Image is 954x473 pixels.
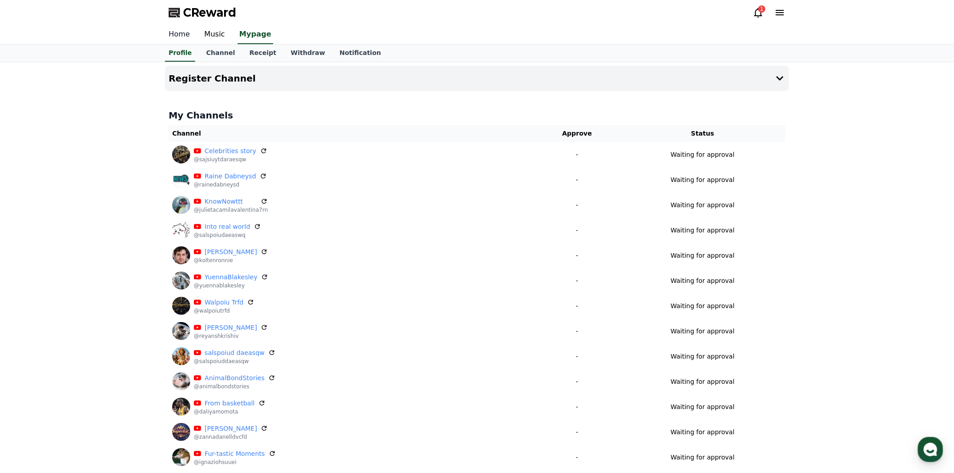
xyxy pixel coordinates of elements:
[194,408,266,415] p: @daliyamomota
[172,171,190,189] img: Raine Dabneysd
[205,222,250,232] a: Into real world
[671,301,735,311] p: Waiting for approval
[753,7,764,18] a: 1
[169,5,236,20] a: CReward
[538,175,617,185] p: -
[205,449,265,459] a: Fur-tastic Moments
[671,377,735,387] p: Waiting for approval
[165,45,195,62] a: Profile
[205,172,256,181] a: Raine Dabneysd
[671,352,735,361] p: Waiting for approval
[161,25,197,44] a: Home
[194,307,254,314] p: @walpoiutrfd
[194,232,261,239] p: @salspoiudaeaswq
[172,322,190,340] img: reyansh krishiv
[172,272,190,290] img: YuennaBlakesley
[671,327,735,336] p: Waiting for approval
[538,226,617,235] p: -
[205,373,265,383] a: AnimalBondStories
[133,299,156,306] span: Settings
[671,150,735,159] p: Waiting for approval
[23,299,39,306] span: Home
[671,175,735,185] p: Waiting for approval
[205,399,255,408] a: From basketball
[172,246,190,264] img: kolten ronnie
[238,25,273,44] a: Mypage
[194,433,268,441] p: @zannadanelldvcfd
[172,196,190,214] img: KnowNowttt
[538,428,617,437] p: -
[538,377,617,387] p: -
[172,221,190,239] img: Into real world
[332,45,388,62] a: Notification
[538,150,617,159] p: -
[538,402,617,412] p: -
[620,125,785,142] th: Status
[172,297,190,315] img: Walpoiu Trfd
[671,402,735,412] p: Waiting for approval
[60,286,116,308] a: Messages
[671,453,735,462] p: Waiting for approval
[538,251,617,260] p: -
[194,257,268,264] p: @koltenronnie
[75,300,101,307] span: Messages
[205,247,257,257] a: [PERSON_NAME]
[671,276,735,286] p: Waiting for approval
[169,73,256,83] h4: Register Channel
[172,373,190,391] img: AnimalBondStories
[172,398,190,416] img: From basketball
[194,181,267,188] p: @rainedabneysd
[169,125,534,142] th: Channel
[538,200,617,210] p: -
[172,146,190,164] img: Celebrities story
[534,125,620,142] th: Approve
[671,200,735,210] p: Waiting for approval
[538,352,617,361] p: -
[194,358,275,365] p: @salspoiuddaeasqw
[116,286,173,308] a: Settings
[205,146,257,156] a: Celebrities story
[205,323,257,332] a: [PERSON_NAME]
[197,25,232,44] a: Music
[194,206,268,214] p: @julietacamilavalentina7rn
[205,197,257,206] a: KnowNowttt
[758,5,766,13] div: 1
[194,156,267,163] p: @sajsiuytdaraesqw
[3,286,60,308] a: Home
[205,424,257,433] a: [PERSON_NAME]
[538,453,617,462] p: -
[194,459,276,466] p: @ignaziohsuuei
[205,273,257,282] a: YuennaBlakesley
[242,45,284,62] a: Receipt
[538,327,617,336] p: -
[172,423,190,441] img: Zanna Danelldvcfd
[671,251,735,260] p: Waiting for approval
[194,383,275,390] p: @animalbondstories
[183,5,236,20] span: CReward
[205,348,265,358] a: salspoiud daeasqw
[199,45,242,62] a: Channel
[172,347,190,365] img: salspoiud daeasqw
[538,276,617,286] p: -
[538,301,617,311] p: -
[194,332,268,340] p: @reyanshkrishiv
[194,282,268,289] p: @yuennablakesley
[284,45,332,62] a: Withdraw
[205,298,243,307] a: Walpoiu Trfd
[169,109,785,122] h4: My Channels
[671,226,735,235] p: Waiting for approval
[165,66,789,91] button: Register Channel
[671,428,735,437] p: Waiting for approval
[172,448,190,466] img: Fur-tastic Moments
